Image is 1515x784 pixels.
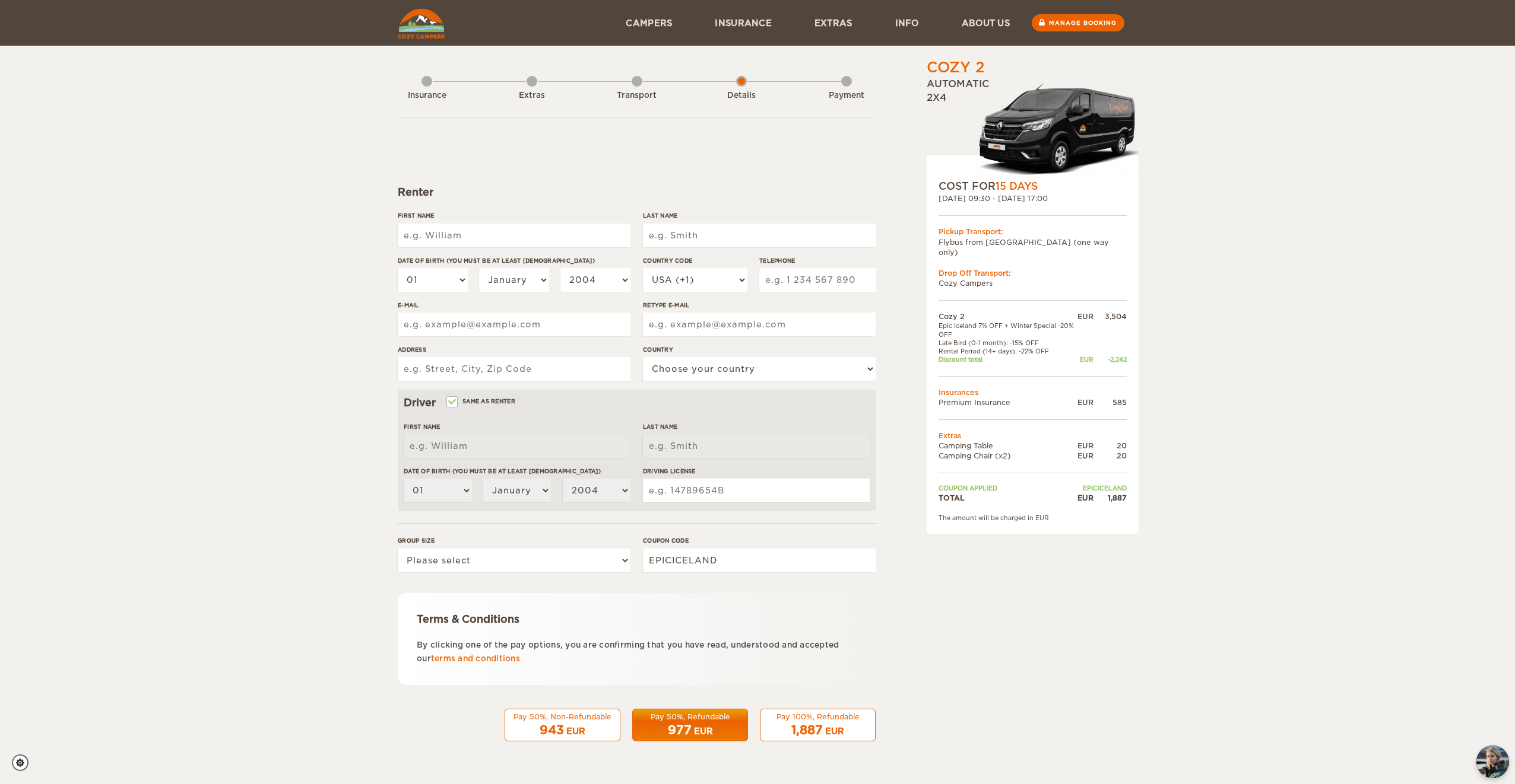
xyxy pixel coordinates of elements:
[974,81,1139,179] img: Langur-m-c-logo-2.png
[1094,311,1127,321] div: 3,504
[939,493,1077,503] td: TOTAL
[643,313,876,336] input: e.g. example@example.com
[640,712,740,722] div: Pay 50%, Refundable
[643,345,876,354] label: Country
[1094,397,1127,407] div: 585
[398,536,630,545] label: Group size
[566,725,585,737] div: EUR
[643,224,876,247] input: e.g. Smith
[1032,14,1124,31] a: Manage booking
[825,725,844,737] div: EUR
[417,612,857,626] div: Terms & Conditions
[643,422,870,431] label: Last Name
[939,179,1127,193] div: COST FOR
[398,256,630,265] label: Date of birth (You must be at least [DEMOGRAPHIC_DATA])
[939,387,1127,397] td: Insurances
[939,321,1077,339] td: Epic Iceland 7% OFF + Winter Special -20% OFF
[939,347,1077,355] td: Rental Period (14+ days): -22% OFF
[1077,484,1127,492] td: EPICICELAND
[512,712,613,722] div: Pay 50%, Non-Refundable
[1094,355,1127,364] div: -2,242
[404,396,870,410] div: Driver
[398,9,445,39] img: Cozy Campers
[398,357,630,381] input: e.g. Street, City, Zip Code
[417,638,857,666] p: By clicking one of the pay options, you are confirming that you have read, understood and accepte...
[1077,355,1094,364] div: EUR
[1077,493,1094,503] div: EUR
[939,484,1077,492] td: Coupon applied
[643,479,870,502] input: e.g. 14789654B
[760,709,876,742] button: Pay 100%, Refundable 1,887 EUR
[939,193,1127,203] div: [DATE] 09:30 - [DATE] 17:00
[791,723,823,737] span: 1,887
[540,723,564,737] span: 943
[604,90,670,101] div: Transport
[398,345,630,354] label: Address
[939,431,1127,441] td: Extras
[12,754,36,771] a: Cookie settings
[939,441,1077,451] td: Camping Table
[643,211,876,220] label: Last Name
[768,712,868,722] div: Pay 100%, Refundable
[939,451,1077,461] td: Camping Chair (x2)
[499,90,565,101] div: Extras
[1094,451,1127,461] div: 20
[927,58,984,78] div: Cozy 2
[1077,397,1094,407] div: EUR
[404,422,630,431] label: First Name
[448,396,515,407] label: Same as renter
[643,536,876,545] label: Coupon code
[668,723,692,737] span: 977
[939,278,1127,288] td: Cozy Campers
[398,313,630,336] input: e.g. example@example.com
[448,399,455,407] input: Same as renter
[939,339,1077,347] td: Late Bird (0-1 month): -15% OFF
[398,185,876,199] div: Renter
[939,237,1127,257] td: Flybus from [GEOGRAPHIC_DATA] (one way only)
[505,709,620,742] button: Pay 50%, Non-Refundable 943 EUR
[1094,493,1127,503] div: 1,887
[398,211,630,220] label: First Name
[431,654,520,663] a: terms and conditions
[939,227,1127,237] div: Pickup Transport:
[1476,745,1509,778] img: Freyja at Cozy Campers
[939,355,1077,364] td: Discount total
[939,268,1127,278] div: Drop Off Transport:
[939,311,1077,321] td: Cozy 2
[632,709,748,742] button: Pay 50%, Refundable 977 EUR
[709,90,774,101] div: Details
[643,256,747,265] label: Country Code
[643,301,876,310] label: Retype E-mail
[1077,441,1094,451] div: EUR
[939,397,1077,407] td: Premium Insurance
[1077,451,1094,461] div: EUR
[996,180,1038,192] span: 15 Days
[939,514,1127,522] div: The amount will be charged in EUR
[404,434,630,458] input: e.g. William
[927,78,1139,179] div: Automatic 2x4
[404,467,630,476] label: Date of birth (You must be at least [DEMOGRAPHIC_DATA])
[394,90,459,101] div: Insurance
[1077,311,1094,321] div: EUR
[1094,441,1127,451] div: 20
[398,301,630,310] label: E-mail
[1476,745,1509,778] button: chat-button
[759,256,876,265] label: Telephone
[694,725,713,737] div: EUR
[814,90,879,101] div: Payment
[759,268,876,292] input: e.g. 1 234 567 890
[398,224,630,247] input: e.g. William
[643,467,870,476] label: Driving License
[643,434,870,458] input: e.g. Smith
